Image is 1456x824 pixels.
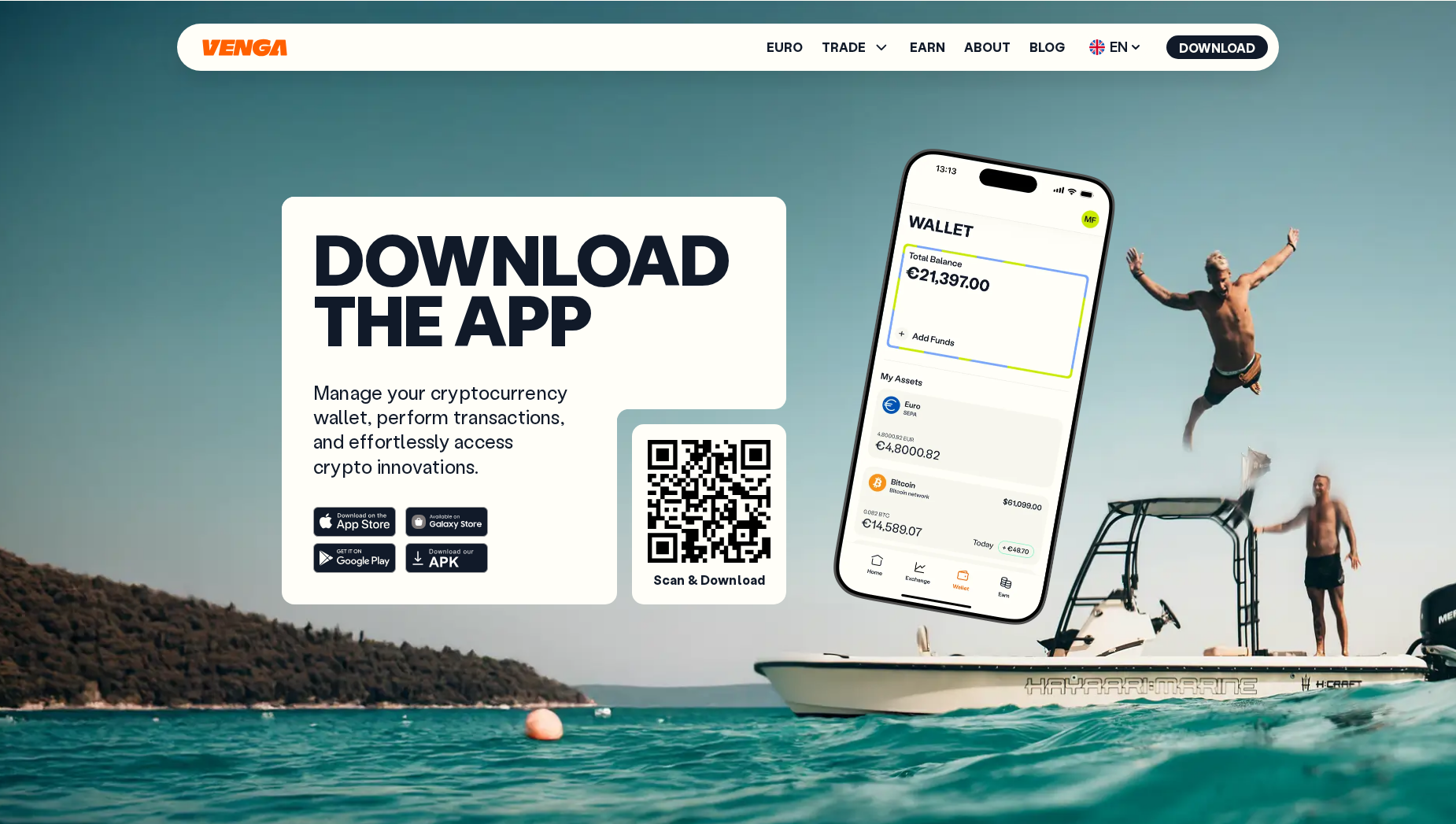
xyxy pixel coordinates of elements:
svg: Home [201,39,289,57]
a: Earn [910,41,945,54]
span: TRADE [822,41,866,54]
button: Download [1166,35,1268,59]
img: flag-uk [1089,39,1105,55]
a: Blog [1029,41,1065,54]
a: Euro [767,41,803,54]
span: EN [1084,35,1147,60]
a: About [964,41,1011,54]
span: Scan & Download [653,572,765,589]
span: TRADE [822,38,891,57]
h1: Download the app [313,228,755,349]
img: phone [828,143,1121,630]
p: Manage your cryptocurrency wallet, perform transactions, and effortlessly access crypto innovations. [313,380,571,479]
